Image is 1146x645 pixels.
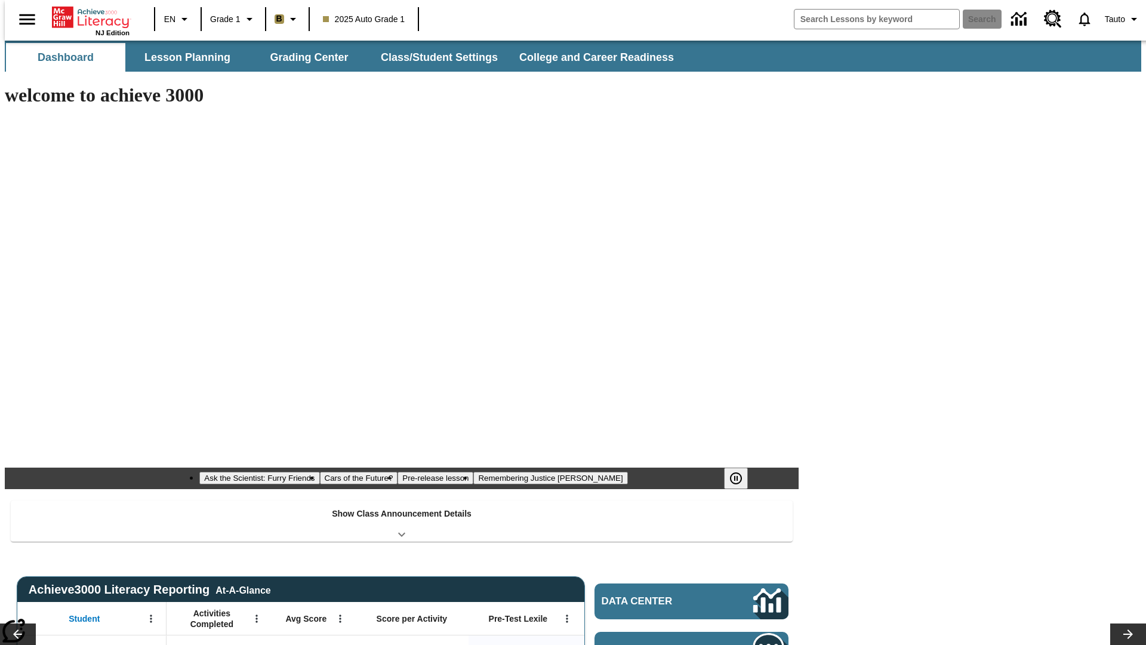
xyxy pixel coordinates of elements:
[10,2,45,37] button: Open side menu
[320,472,398,484] button: Slide 2 Cars of the Future?
[331,610,349,628] button: Open Menu
[1069,4,1100,35] a: Notifications
[1004,3,1037,36] a: Data Center
[473,472,627,484] button: Slide 4 Remembering Justice O'Connor
[489,613,548,624] span: Pre-Test Lexile
[172,608,251,629] span: Activities Completed
[794,10,959,29] input: search field
[5,43,685,72] div: SubNavbar
[1100,8,1146,30] button: Profile/Settings
[276,11,282,26] span: B
[602,595,713,607] span: Data Center
[371,43,507,72] button: Class/Student Settings
[724,468,748,489] button: Pause
[5,41,1141,72] div: SubNavbar
[95,29,130,36] span: NJ Edition
[52,5,130,29] a: Home
[398,472,473,484] button: Slide 3 Pre-release lesson
[270,8,305,30] button: Boost Class color is light brown. Change class color
[1105,13,1125,26] span: Tauto
[205,8,261,30] button: Grade: Grade 1, Select a grade
[199,472,319,484] button: Slide 1 Ask the Scientist: Furry Friends
[52,4,130,36] div: Home
[249,43,369,72] button: Grading Center
[210,13,241,26] span: Grade 1
[69,613,100,624] span: Student
[215,583,270,596] div: At-A-Glance
[128,43,247,72] button: Lesson Planning
[5,84,799,106] h1: welcome to achieve 3000
[377,613,448,624] span: Score per Activity
[323,13,405,26] span: 2025 Auto Grade 1
[594,583,788,619] a: Data Center
[724,468,760,489] div: Pause
[248,610,266,628] button: Open Menu
[332,508,472,520] p: Show Class Announcement Details
[142,610,160,628] button: Open Menu
[510,43,683,72] button: College and Career Readiness
[558,610,576,628] button: Open Menu
[29,583,271,597] span: Achieve3000 Literacy Reporting
[164,13,175,26] span: EN
[6,43,125,72] button: Dashboard
[285,613,326,624] span: Avg Score
[1110,623,1146,645] button: Lesson carousel, Next
[1037,3,1069,35] a: Resource Center, Will open in new tab
[159,8,197,30] button: Language: EN, Select a language
[11,500,793,542] div: Show Class Announcement Details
